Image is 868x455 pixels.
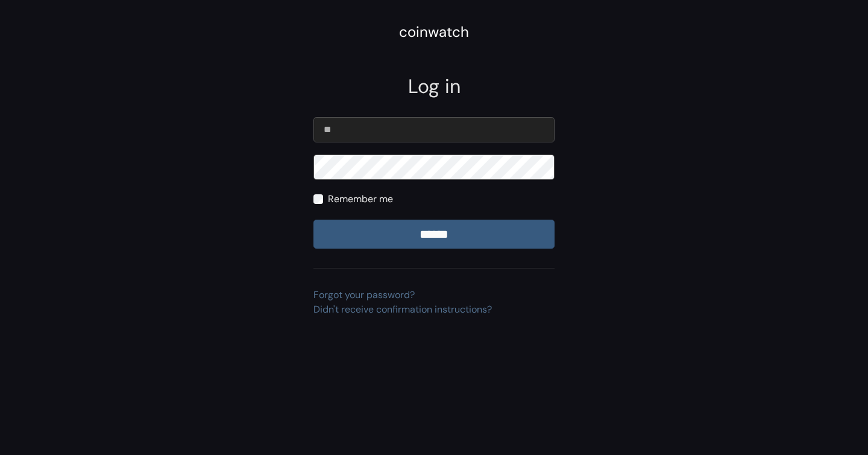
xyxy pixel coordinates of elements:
[313,303,492,316] a: Didn't receive confirmation instructions?
[313,288,415,301] a: Forgot your password?
[328,192,393,206] label: Remember me
[399,21,469,43] div: coinwatch
[313,75,555,98] h2: Log in
[399,27,469,40] a: coinwatch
